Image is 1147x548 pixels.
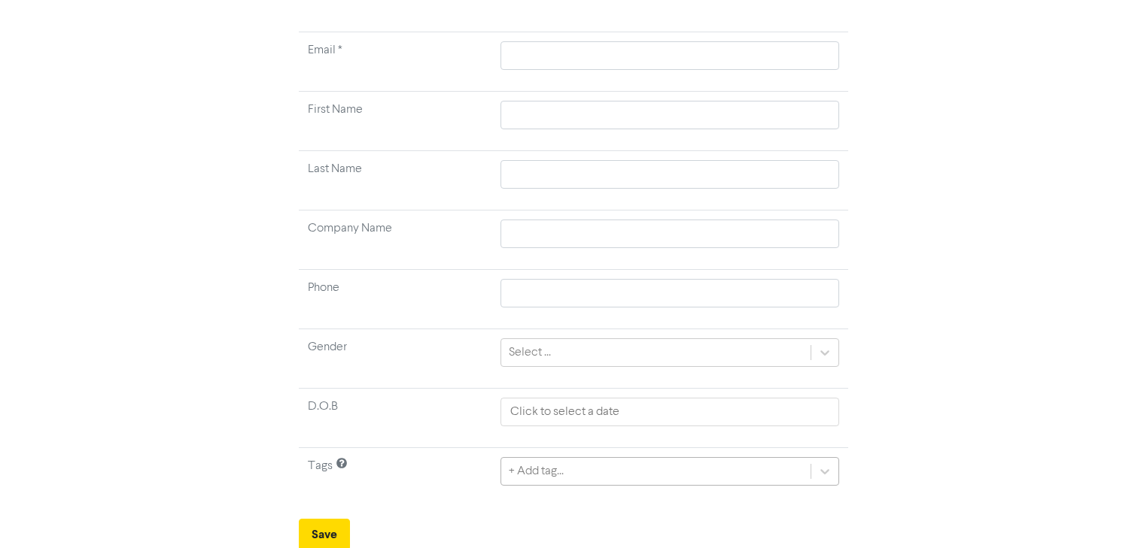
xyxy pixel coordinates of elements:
input: Click to select a date [500,398,839,426]
td: Last Name [299,151,491,210]
div: + Add tag... [509,462,564,480]
td: Gender [299,329,491,389]
td: Required [299,32,491,92]
iframe: Chat Widget [1072,476,1147,548]
td: First Name [299,92,491,151]
td: Phone [299,270,491,329]
div: Select ... [509,344,551,362]
td: Company Name [299,210,491,270]
td: Tags [299,448,491,507]
td: D.O.B [299,389,491,448]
